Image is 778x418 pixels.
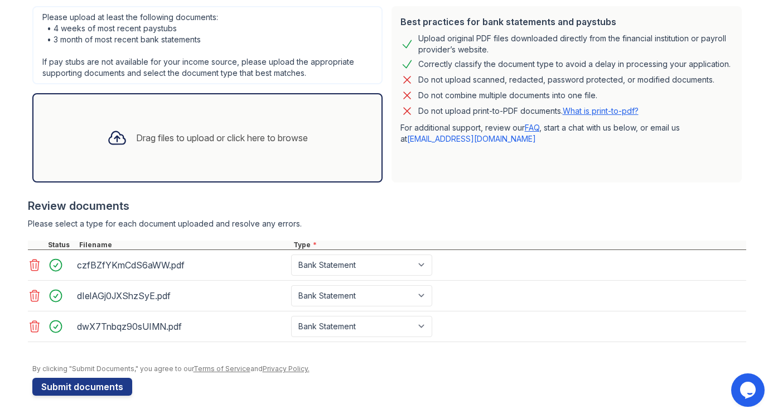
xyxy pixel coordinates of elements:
[28,198,746,214] div: Review documents
[525,123,539,132] a: FAQ
[407,134,536,143] a: [EMAIL_ADDRESS][DOMAIN_NAME]
[563,106,639,116] a: What is print-to-pdf?
[32,6,383,84] div: Please upload at least the following documents: • 4 weeks of most recent paystubs • 3 month of mo...
[418,89,597,102] div: Do not combine multiple documents into one file.
[418,33,733,55] div: Upload original PDF files downloaded directly from the financial institution or payroll provider’...
[418,73,714,87] div: Do not upload scanned, redacted, password protected, or modified documents.
[77,241,291,249] div: Filename
[77,287,287,305] div: dIelAGj0JXShzSyE.pdf
[400,15,733,28] div: Best practices for bank statements and paystubs
[400,122,733,145] p: For additional support, review our , start a chat with us below, or email us at
[136,131,308,145] div: Drag files to upload or click here to browse
[46,241,77,249] div: Status
[28,218,746,229] div: Please select a type for each document uploaded and resolve any errors.
[263,364,310,373] a: Privacy Policy.
[77,256,287,274] div: czfBZfYKmCdS6aWW.pdf
[418,57,731,71] div: Correctly classify the document type to avoid a delay in processing your application.
[32,364,746,373] div: By clicking "Submit Documents," you agree to our and
[418,105,639,117] p: Do not upload print-to-PDF documents.
[731,373,767,407] iframe: chat widget
[291,241,746,249] div: Type
[32,378,132,396] button: Submit documents
[77,318,287,335] div: dwX7Tnbqz90sUIMN.pdf
[194,364,250,373] a: Terms of Service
